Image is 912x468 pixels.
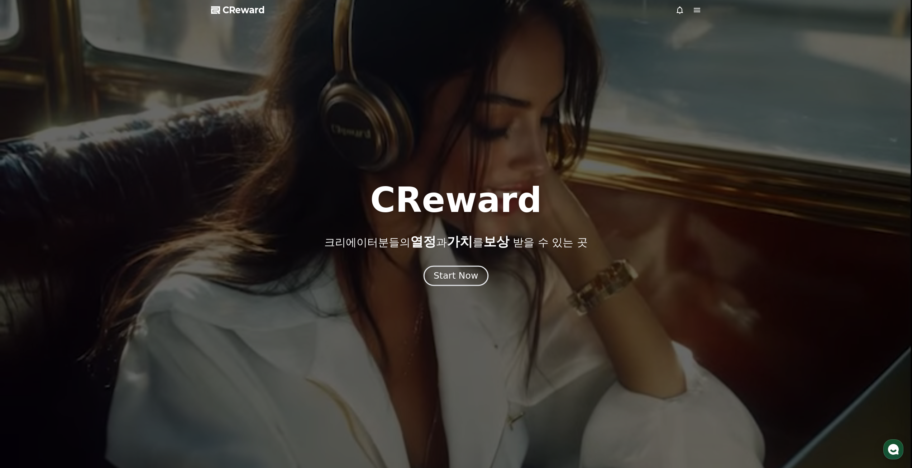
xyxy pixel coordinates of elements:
[483,234,509,249] span: 보상
[223,4,265,16] span: CReward
[2,227,47,245] a: 홈
[111,238,119,244] span: 설정
[47,227,92,245] a: 대화
[424,265,488,286] button: Start Now
[92,227,138,245] a: 설정
[434,270,478,282] div: Start Now
[23,238,27,244] span: 홈
[425,273,487,280] a: Start Now
[410,234,436,249] span: 열정
[211,4,265,16] a: CReward
[324,235,587,249] p: 크리에이터분들의 과 를 받을 수 있는 곳
[447,234,473,249] span: 가치
[370,183,542,217] h1: CReward
[66,238,74,244] span: 대화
